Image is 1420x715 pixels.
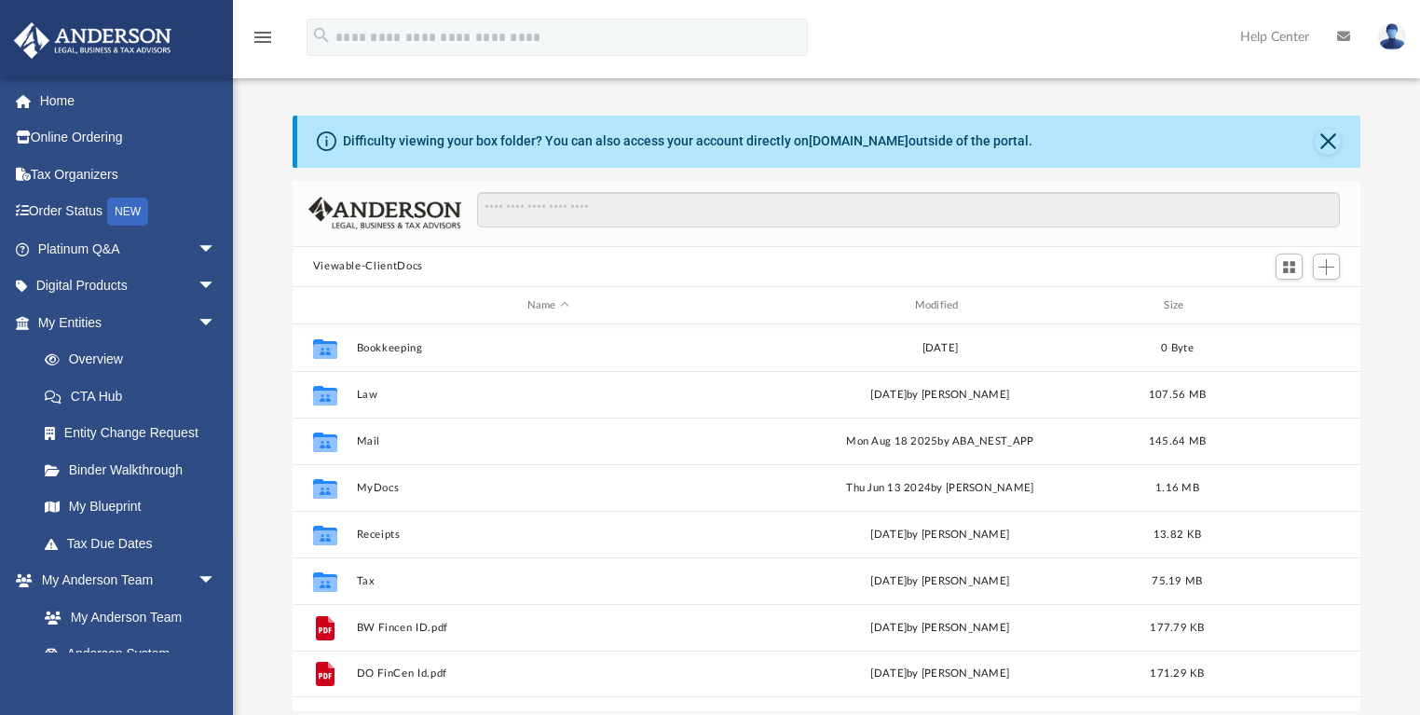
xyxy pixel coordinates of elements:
[26,598,225,636] a: My Anderson Team
[356,668,740,681] button: DO FinCen Id.pdf
[747,297,1131,314] div: Modified
[26,341,244,378] a: Overview
[1149,436,1206,447] span: 145.64 MB
[311,25,332,46] i: search
[13,230,244,268] a: Platinum Q&Aarrow_drop_down
[748,480,1132,497] div: Thu Jun 13 2024 by [PERSON_NAME]
[1276,254,1304,280] button: Switch to Grid View
[748,620,1132,637] div: [DATE] by [PERSON_NAME]
[1140,297,1214,314] div: Size
[13,82,244,119] a: Home
[198,268,235,306] span: arrow_drop_down
[1378,23,1406,50] img: User Pic
[1222,297,1353,314] div: id
[356,435,740,447] button: Mail
[13,156,244,193] a: Tax Organizers
[8,22,177,59] img: Anderson Advisors Platinum Portal
[1152,576,1202,586] span: 75.19 MB
[26,525,244,562] a: Tax Due Dates
[1150,623,1204,633] span: 177.79 KB
[13,193,244,231] a: Order StatusNEW
[355,297,739,314] div: Name
[26,378,244,415] a: CTA Hub
[198,230,235,268] span: arrow_drop_down
[1313,254,1341,280] button: Add
[1149,390,1206,400] span: 107.56 MB
[13,268,244,305] a: Digital Productsarrow_drop_down
[356,389,740,401] button: Law
[1154,529,1201,540] span: 13.82 KB
[13,304,244,341] a: My Entitiesarrow_drop_down
[477,192,1340,227] input: Search files and folders
[252,35,274,48] a: menu
[809,133,908,148] a: [DOMAIN_NAME]
[26,488,235,526] a: My Blueprint
[748,667,1132,683] div: [DATE] by [PERSON_NAME]
[293,324,1361,710] div: grid
[13,119,244,157] a: Online Ordering
[13,562,235,599] a: My Anderson Teamarrow_drop_down
[356,482,740,494] button: MyDocs
[198,304,235,342] span: arrow_drop_down
[1315,129,1341,155] button: Close
[300,297,347,314] div: id
[748,340,1132,357] div: [DATE]
[748,433,1132,450] div: Mon Aug 18 2025 by ABA_NEST_APP
[356,622,740,634] button: BW Fincen ID.pdf
[1161,343,1194,353] span: 0 Byte
[1155,483,1199,493] span: 1.16 MB
[1150,669,1204,680] span: 171.29 KB
[26,415,244,452] a: Entity Change Request
[748,387,1132,404] div: [DATE] by [PERSON_NAME]
[26,636,235,673] a: Anderson System
[26,451,244,488] a: Binder Walkthrough
[252,26,274,48] i: menu
[356,529,740,541] button: Receipts
[343,131,1032,151] div: Difficulty viewing your box folder? You can also access your account directly on outside of the p...
[356,575,740,587] button: Tax
[356,342,740,354] button: Bookkeeping
[107,198,148,226] div: NEW
[198,562,235,600] span: arrow_drop_down
[748,527,1132,543] div: [DATE] by [PERSON_NAME]
[313,258,423,275] button: Viewable-ClientDocs
[748,573,1132,590] div: [DATE] by [PERSON_NAME]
